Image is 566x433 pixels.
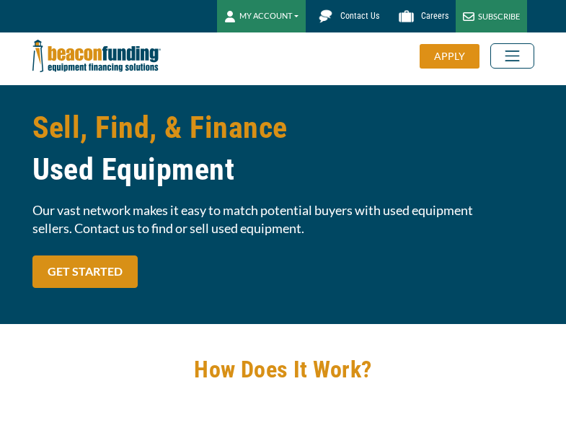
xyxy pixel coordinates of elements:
[490,43,534,69] button: Toggle navigation
[340,11,379,21] span: Contact Us
[313,4,338,29] img: Beacon Funding chat
[32,149,534,191] span: Used Equipment
[394,4,419,29] img: Beacon Funding Careers
[32,32,161,79] img: Beacon Funding Corporation logo
[32,353,534,386] h2: How Does It Work?
[386,4,456,29] a: Careers
[32,255,138,288] a: GET STARTED
[420,44,479,69] div: APPLY
[306,4,386,29] a: Contact Us
[421,11,448,21] span: Careers
[32,201,534,237] span: Our vast network makes it easy to match potential buyers with used equipment sellers. Contact us ...
[32,107,534,191] h1: Sell, Find, & Finance
[420,44,490,69] a: APPLY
